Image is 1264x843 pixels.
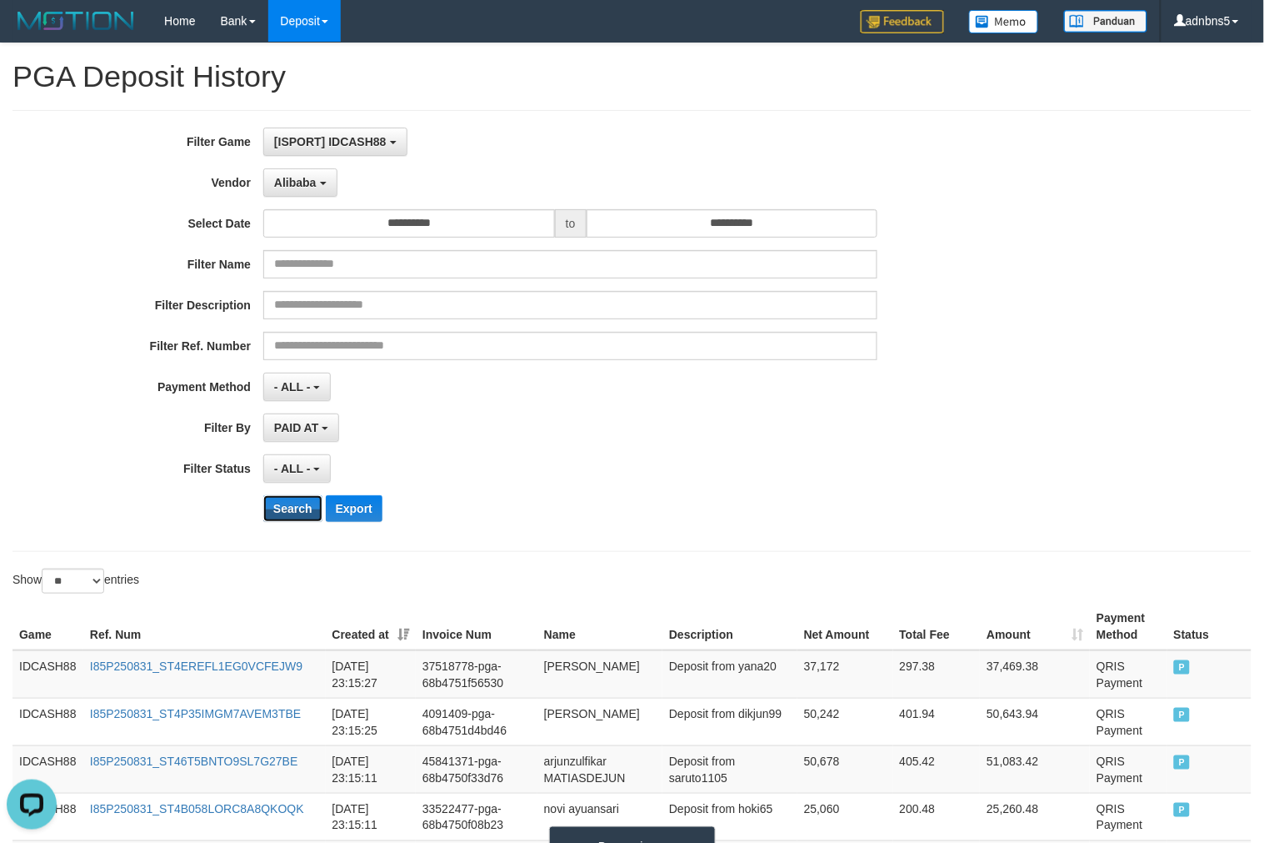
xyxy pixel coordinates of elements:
[893,698,981,745] td: 401.94
[12,698,83,745] td: IDCASH88
[1064,10,1147,33] img: panduan.png
[274,135,387,148] span: [ISPORT] IDCASH88
[326,745,417,793] td: [DATE] 23:15:11
[797,793,893,840] td: 25,060
[263,168,337,197] button: Alibaba
[980,698,1090,745] td: 50,643.94
[326,603,417,650] th: Created at: activate to sort column ascending
[537,793,662,840] td: novi ayuansari
[537,603,662,650] th: Name
[416,698,537,745] td: 4091409-pga-68b4751d4bd46
[83,603,326,650] th: Ref. Num
[42,569,104,594] select: Showentries
[263,373,331,401] button: - ALL -
[555,209,587,238] span: to
[893,793,981,840] td: 200.48
[662,745,797,793] td: Deposit from saruto1105
[1090,793,1167,840] td: QRIS Payment
[263,414,339,442] button: PAID AT
[90,660,302,673] a: I85P250831_ST4EREFL1EG0VCFEJW9
[274,380,311,394] span: - ALL -
[90,802,304,815] a: I85P250831_ST4B058LORC8A8QKOQK
[416,745,537,793] td: 45841371-pga-68b4750f33d76
[1174,755,1191,770] span: PAID
[662,793,797,840] td: Deposit from hoki65
[416,650,537,699] td: 37518778-pga-68b4751f56530
[326,650,417,699] td: [DATE] 23:15:27
[662,698,797,745] td: Deposit from dikjun99
[980,745,1090,793] td: 51,083.42
[12,60,1252,93] h1: PGA Deposit History
[7,7,57,57] button: Open LiveChat chat widget
[662,650,797,699] td: Deposit from yana20
[537,650,662,699] td: [PERSON_NAME]
[1090,603,1167,650] th: Payment Method
[1167,603,1252,650] th: Status
[326,793,417,840] td: [DATE] 23:15:11
[263,128,407,156] button: [ISPORT] IDCASH88
[861,10,944,33] img: Feedback.jpg
[326,698,417,745] td: [DATE] 23:15:25
[797,745,893,793] td: 50,678
[263,495,322,522] button: Search
[1174,803,1191,817] span: PAID
[797,650,893,699] td: 37,172
[1174,660,1191,675] span: PAID
[1090,745,1167,793] td: QRIS Payment
[662,603,797,650] th: Description
[274,462,311,475] span: - ALL -
[980,793,1090,840] td: 25,260.48
[1090,650,1167,699] td: QRIS Payment
[326,495,382,522] button: Export
[893,745,981,793] td: 405.42
[1090,698,1167,745] td: QRIS Payment
[416,603,537,650] th: Invoice Num
[416,793,537,840] td: 33522477-pga-68b4750f08b23
[12,603,83,650] th: Game
[797,698,893,745] td: 50,242
[274,176,317,189] span: Alibaba
[969,10,1039,33] img: Button%20Memo.svg
[893,603,981,650] th: Total Fee
[12,569,139,594] label: Show entries
[274,421,318,434] span: PAID AT
[537,698,662,745] td: [PERSON_NAME]
[12,745,83,793] td: IDCASH88
[263,454,331,483] button: - ALL -
[12,650,83,699] td: IDCASH88
[12,8,139,33] img: MOTION_logo.png
[980,603,1090,650] th: Amount: activate to sort column ascending
[980,650,1090,699] td: 37,469.38
[1174,708,1191,722] span: PAID
[90,755,298,768] a: I85P250831_ST46T5BNTO9SL7G27BE
[797,603,893,650] th: Net Amount
[893,650,981,699] td: 297.38
[537,745,662,793] td: arjunzulfikar MATIASDEJUN
[90,707,301,720] a: I85P250831_ST4P35IMGM7AVEM3TBE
